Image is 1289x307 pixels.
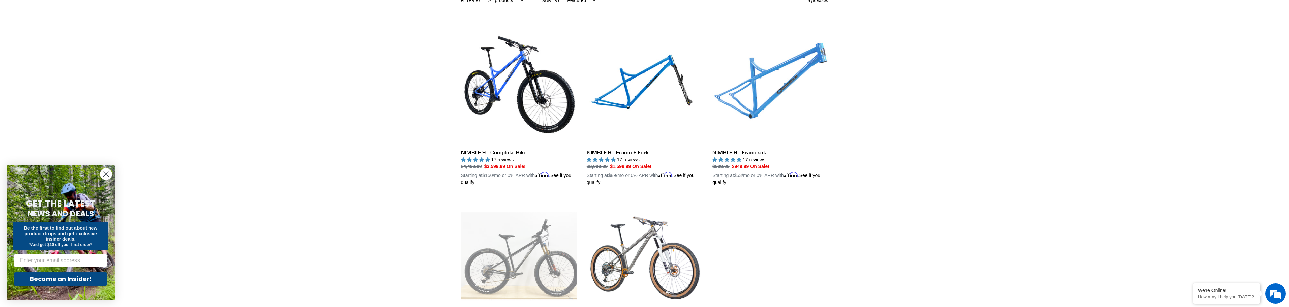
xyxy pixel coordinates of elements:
span: GET THE LATEST [26,197,95,210]
span: *And get $10 off your first order* [29,242,92,247]
span: Be the first to find out about new product drops and get exclusive insider deals. [24,225,98,242]
input: Enter your email address [14,254,107,267]
span: NEWS AND DEALS [28,208,94,219]
div: We're Online! [1198,288,1255,293]
button: Close dialog [100,168,112,180]
button: Become an Insider! [14,272,107,286]
p: How may I help you today? [1198,294,1255,299]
